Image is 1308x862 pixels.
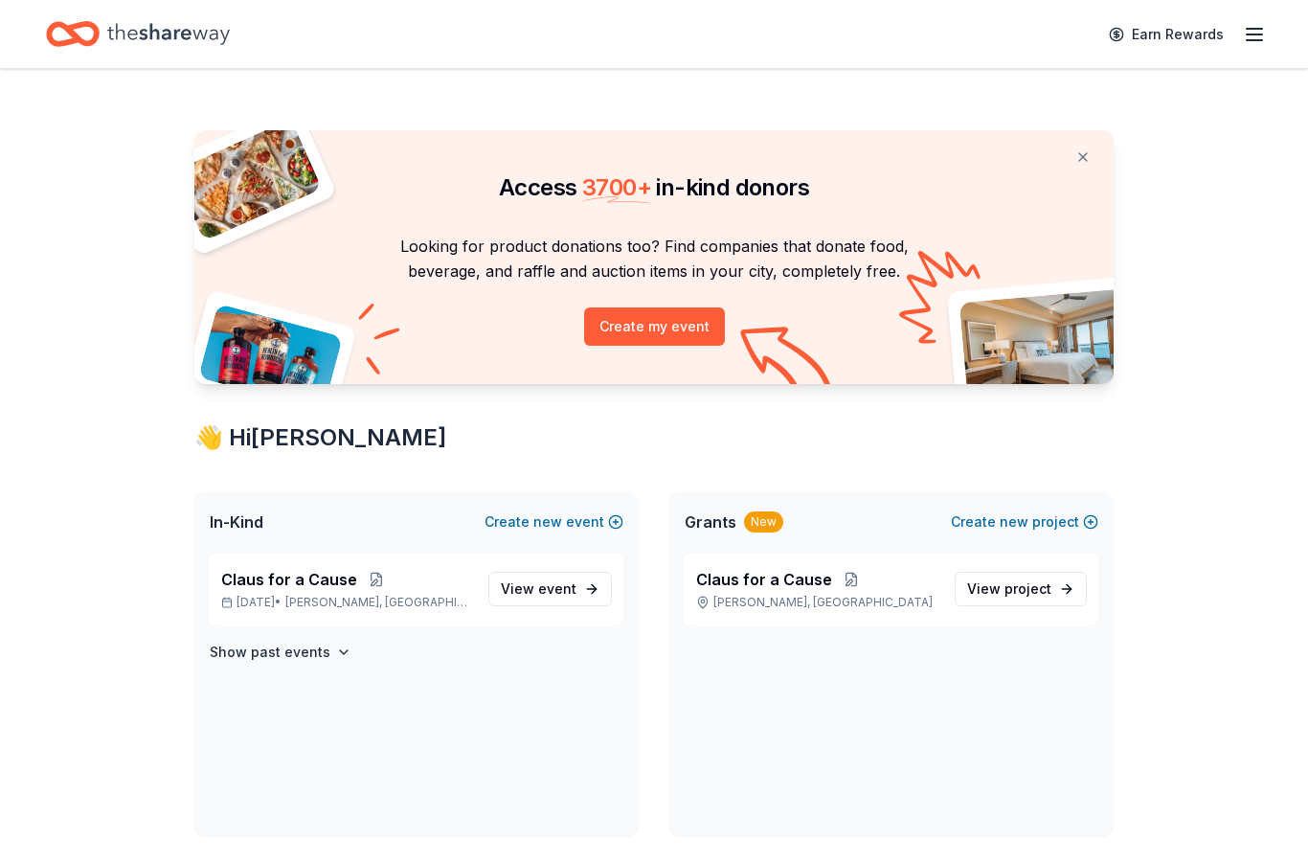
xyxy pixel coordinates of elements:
span: Claus for a Cause [696,568,832,591]
span: In-Kind [210,510,263,533]
span: Claus for a Cause [221,568,357,591]
button: Createnewproject [951,510,1098,533]
a: Home [46,11,230,57]
span: View [501,578,576,601]
div: New [744,511,783,533]
span: new [1000,510,1028,533]
a: Earn Rewards [1097,17,1235,52]
h4: Show past events [210,641,330,664]
img: Pizza [173,119,323,241]
button: Create my event [584,307,725,346]
span: event [538,580,576,597]
img: Curvy arrow [740,327,836,398]
span: new [533,510,562,533]
span: [PERSON_NAME], [GEOGRAPHIC_DATA] [285,595,473,610]
span: View [967,578,1051,601]
a: View event [488,572,612,606]
a: View project [955,572,1087,606]
p: [DATE] • [221,595,473,610]
span: Grants [685,510,736,533]
span: project [1004,580,1051,597]
p: Looking for product donations too? Find companies that donate food, beverage, and raffle and auct... [217,234,1091,284]
button: Createnewevent [485,510,623,533]
p: [PERSON_NAME], [GEOGRAPHIC_DATA] [696,595,939,610]
button: Show past events [210,641,351,664]
span: Access in-kind donors [499,173,809,201]
span: 3700 + [582,173,651,201]
div: 👋 Hi [PERSON_NAME] [194,422,1114,453]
